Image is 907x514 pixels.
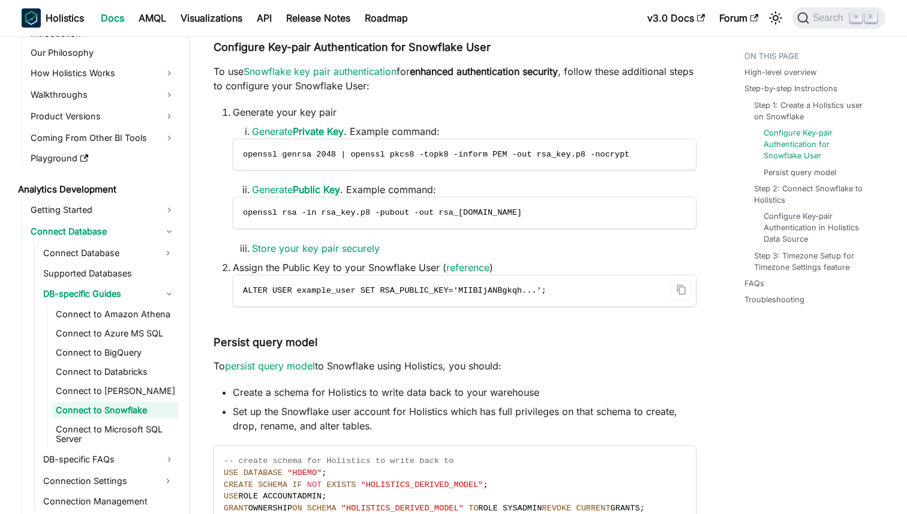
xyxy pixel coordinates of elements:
b: Holistics [46,11,84,25]
a: Connect Database [27,222,179,241]
a: Playground [27,150,179,167]
a: Configure Key-pair Authentication in Holistics Data Source [764,211,869,245]
span: ALTER USER example_user SET RSA_PUBLIC_KEY='MIIBIjANBgkqh...'; [243,286,546,295]
span: DATABASE [244,468,283,477]
a: DB-specific FAQs [40,450,179,469]
a: Roadmap [358,8,415,28]
a: Step 3: Timezone Setup for Timezone Settings feature [754,250,873,273]
a: Walkthroughs [27,85,179,104]
span: IF [292,480,302,489]
a: Connect to Databricks [52,363,179,380]
span: CREATE [224,480,253,489]
span: GRANT [224,504,248,513]
a: High-level overview [744,67,816,78]
span: EXISTS [326,480,356,489]
span: "HOLISTICS_DERIVED_MODEL" [341,504,464,513]
a: Persist query model [764,167,836,178]
span: ; [322,468,326,477]
span: USE [224,492,238,501]
a: Connect to [PERSON_NAME] [52,383,179,399]
span: USE [224,468,238,477]
p: To use for , follow these additional steps to configure your Snowflake User: [214,64,696,93]
span: ROLE SYSADMIN [478,504,542,513]
a: Connect to Amazon Athena [52,306,179,323]
a: GeneratePublic Key [252,184,340,196]
a: Step 2: Connect Snowflake to Holistics [754,183,873,206]
h4: Configure Key-pair Authentication for Snowflake User [214,41,696,55]
span: "HOLISTICS_DERIVED_MODEL" [361,480,483,489]
span: Search [809,13,851,23]
span: CURRENT [576,504,610,513]
button: Copy code to clipboard [671,280,691,300]
a: Connect to Azure MS SQL [52,325,179,342]
a: HolisticsHolistics [22,8,84,28]
span: ; [483,480,488,489]
a: Forum [712,8,765,28]
span: ; [640,504,645,513]
a: Configure Key-pair Authentication for Snowflake User [764,127,869,162]
a: Connect to Microsoft SQL Server [52,421,179,447]
a: Coming From Other BI Tools [27,128,179,148]
a: Connect to Snowflake [52,402,179,419]
a: Connect Database [40,244,157,263]
img: Holistics [22,8,41,28]
button: Expand sidebar category 'Connection Settings' [157,471,179,491]
span: REVOKE [542,504,571,513]
a: Product Versions [27,107,179,126]
a: DB-specific Guides [40,284,179,303]
a: Connect to BigQuery [52,344,179,361]
span: -- create schema for Holistics to write back to [224,456,453,465]
a: Release Notes [279,8,358,28]
kbd: K [865,12,877,23]
a: Supported Databases [40,265,179,282]
kbd: ⌘ [850,12,862,23]
li: . Example command: [252,124,696,139]
strong: Public Key [293,184,340,196]
strong: enhanced authentication security [410,65,558,77]
a: Visualizations [173,8,250,28]
a: reference [446,261,489,273]
a: Connection Settings [40,471,157,491]
a: Connection Management [40,493,179,510]
span: openssl genrsa 2048 | openssl pkcs8 -topk8 -inform PEM -out rsa_key.p8 -nocrypt [243,150,629,159]
a: API [250,8,279,28]
li: Generate your key pair [233,105,696,256]
button: Expand sidebar category 'Connect Database' [157,244,179,263]
p: To to Snowflake using Holistics, you should: [214,359,696,373]
span: SCHEMA [258,480,287,489]
a: Analytics Development [14,181,179,198]
span: NOT [307,480,322,489]
button: Switch between dark and light mode (currently light mode) [766,8,785,28]
span: GRANTS [611,504,640,513]
h4: Persist query model [214,336,696,350]
nav: Docs sidebar [10,36,190,514]
a: Store your key pair securely [252,242,380,254]
a: AMQL [131,8,173,28]
a: v3.0 Docs [640,8,712,28]
li: . Example command: [252,182,696,197]
a: FAQs [744,278,764,289]
a: How Holistics Works [27,64,179,83]
span: TO [468,504,478,513]
li: Create a schema for Holistics to write data back to your warehouse [233,385,696,399]
span: ON [292,504,302,513]
span: SCHEMA [307,504,337,513]
li: Assign the Public Key to your Snowflake User ( ) [233,260,696,307]
a: Step-by-step Instructions [744,83,837,94]
button: Search (Command+K) [792,7,885,29]
span: ; [322,492,326,501]
span: "HDEMO" [287,468,322,477]
a: Docs [94,8,131,28]
li: Set up the Snowflake user account for Holistics which has full privileges on that schema to creat... [233,404,696,433]
a: Getting Started [27,200,179,220]
a: GeneratePrivate Key [252,125,344,137]
a: persist query model [225,360,315,372]
span: ROLE ACCOUNTADMIN [238,492,322,501]
span: openssl rsa -in rsa_key.p8 -pubout -out rsa_[DOMAIN_NAME] [243,208,522,217]
a: Step 1: Create a Holistics user on Snowflake [754,100,873,122]
strong: Private Key [293,125,344,137]
span: OWNERSHIP [248,504,292,513]
a: Troubleshooting [744,294,804,305]
a: Snowflake key pair authentication [244,65,397,77]
a: Our Philosophy [27,44,179,61]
